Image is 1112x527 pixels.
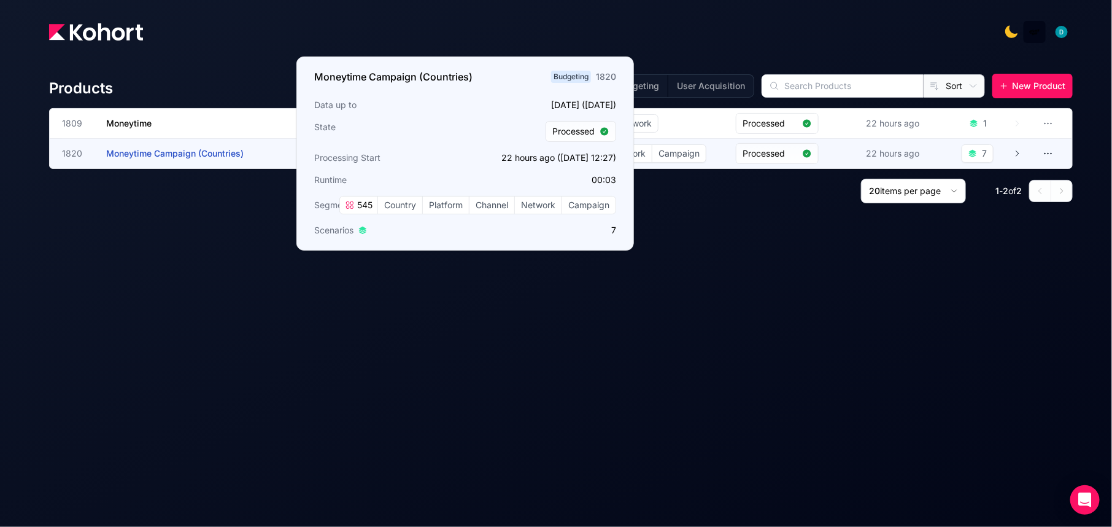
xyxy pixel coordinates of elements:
span: Processed [743,147,797,160]
span: 545 [355,199,373,211]
button: 20items per page [861,179,966,203]
h3: Processing Start [314,152,461,164]
span: of [1008,185,1016,196]
button: User Acquisition [668,75,754,97]
span: 1820 [62,147,91,160]
span: Processed [552,125,595,138]
p: 7 [469,224,616,236]
h3: Data up to [314,99,461,111]
span: New Product [1012,80,1065,92]
img: Kohort logo [49,23,143,41]
span: Processed [743,117,797,130]
input: Search Products [762,75,923,97]
span: Moneytime [106,118,152,128]
span: 1809 [62,117,91,130]
span: Campaign [562,197,616,214]
span: 2 [1003,185,1008,196]
div: 22 hours ago [863,115,922,132]
a: 1820Moneytime Campaign (Countries)Budgeting545CountryPlatformChannelNetworkCampaignProcessed22 ho... [62,139,1022,168]
p: 22 hours ago ([DATE] 12:27) [469,152,616,164]
h3: State [314,121,461,142]
span: Network [515,197,562,214]
span: Segments [314,199,355,211]
span: - [999,185,1003,196]
img: logo_MoneyTimeLogo_1_20250619094856634230.png [1029,26,1041,38]
div: Open Intercom Messenger [1070,485,1100,515]
span: Scenarios [314,224,353,236]
button: New Product [992,74,1073,98]
div: 22 hours ago [863,145,922,162]
app-duration-counter: 00:03 [592,174,616,185]
span: Network [611,115,658,132]
p: [DATE] ([DATE]) [469,99,616,111]
span: items per page [880,185,941,196]
span: 20 [869,185,880,196]
span: Moneytime Campaign (Countries) [106,148,244,158]
h4: Products [49,79,113,98]
span: Budgeting [551,71,591,83]
span: Channel [469,197,514,214]
span: 2 [1016,185,1022,196]
h3: Moneytime Campaign (Countries) [314,69,473,84]
button: Budgeting [608,75,668,97]
div: 1 [983,117,987,130]
span: Campaign [652,145,706,162]
span: Platform [423,197,469,214]
span: 1 [995,185,999,196]
a: 1809MoneytimeBudgeting106CountryPlatformChannelNetworkProcessed22 hours ago1 [62,109,1022,138]
h3: Runtime [314,174,461,186]
span: Country [378,197,422,214]
div: 1820 [596,71,616,83]
div: 7 [982,147,987,160]
span: Sort [946,80,962,92]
